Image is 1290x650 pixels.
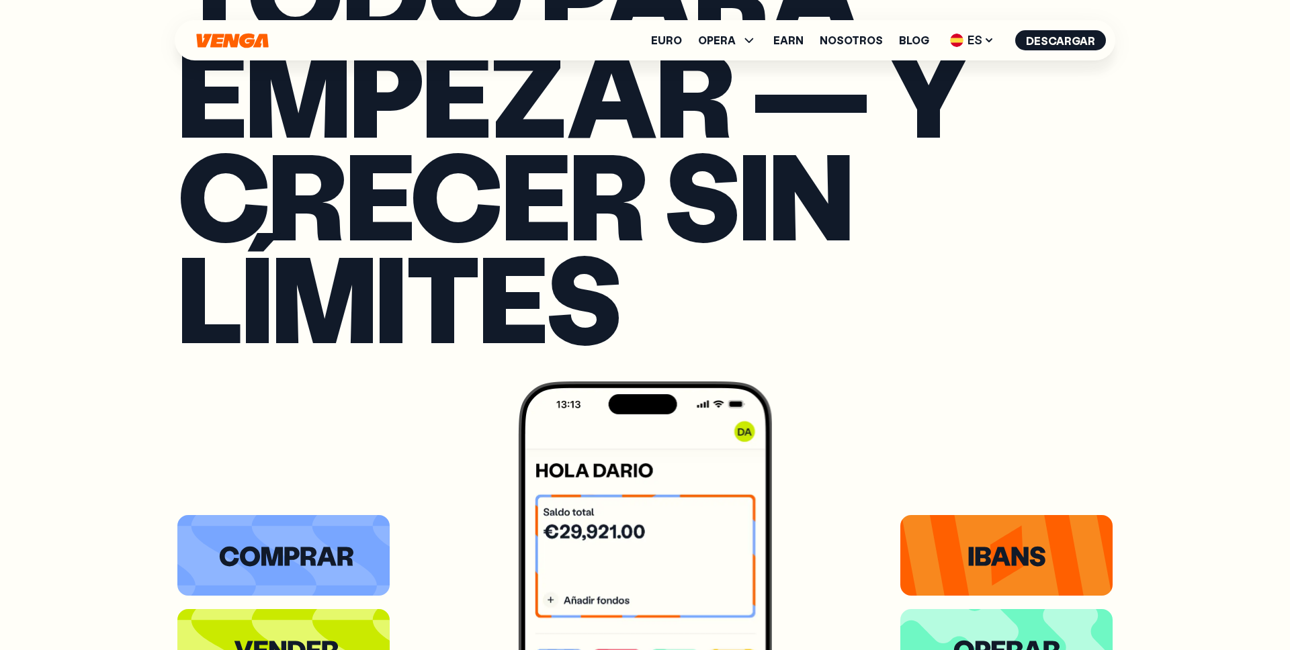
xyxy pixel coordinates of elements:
a: Blog [899,35,929,46]
a: Earn [773,35,804,46]
img: flag-es [950,34,963,47]
span: ES [945,30,999,51]
svg: Inicio [195,33,270,48]
span: OPERA [698,35,736,46]
a: Nosotros [820,35,883,46]
a: Euro [651,35,682,46]
button: Descargar [1015,30,1106,50]
span: OPERA [698,32,757,48]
